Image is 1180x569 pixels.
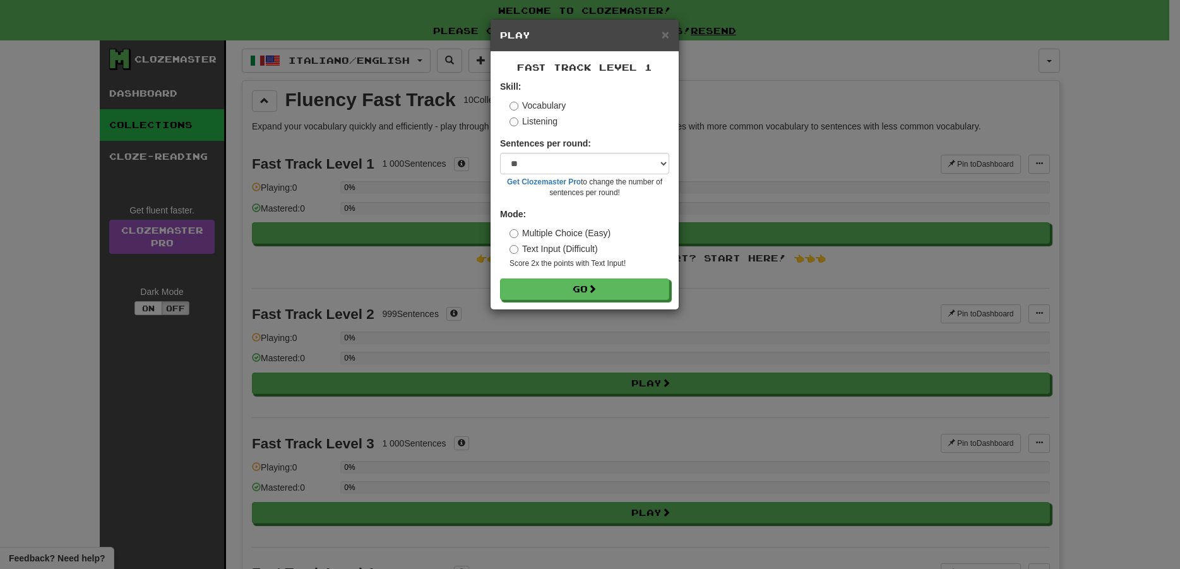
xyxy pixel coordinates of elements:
[510,243,598,255] label: Text Input (Difficult)
[510,102,518,111] input: Vocabulary
[500,209,526,219] strong: Mode:
[510,245,518,254] input: Text Input (Difficult)
[510,229,518,238] input: Multiple Choice (Easy)
[500,29,669,42] h5: Play
[517,62,652,73] span: Fast Track Level 1
[510,258,669,269] small: Score 2x the points with Text Input !
[500,177,669,198] small: to change the number of sentences per round!
[510,227,611,239] label: Multiple Choice (Easy)
[500,81,521,92] strong: Skill:
[510,117,518,126] input: Listening
[510,115,557,128] label: Listening
[662,27,669,42] span: ×
[510,99,566,112] label: Vocabulary
[507,177,581,186] a: Get Clozemaster Pro
[500,137,591,150] label: Sentences per round:
[662,28,669,41] button: Close
[500,279,669,300] button: Go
